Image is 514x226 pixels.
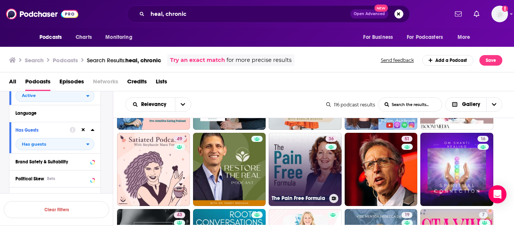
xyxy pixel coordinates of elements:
a: 51 [401,136,412,142]
span: Relevancy [141,102,169,107]
a: 36 [325,136,337,142]
h3: The Pain Free Formula [272,195,326,201]
button: open menu [358,30,402,45]
div: Brand Safety & Suitability [15,159,88,165]
a: 49 [117,133,190,206]
h3: Search [25,57,44,64]
span: Charts [76,32,92,43]
a: Podcasts [25,75,50,91]
span: heal, chronic [125,57,161,64]
span: 43 [177,211,182,219]
h3: Podcasts [53,57,78,64]
button: Political SkewBeta [15,174,94,183]
button: open menu [126,102,175,107]
a: 51 [345,133,418,206]
a: 49 [174,136,185,142]
button: Open AdvancedNew [350,9,388,18]
span: 51 [405,135,409,143]
a: 19 [401,212,412,218]
h2: filter dropdown [15,90,94,102]
button: Has Guests [15,125,70,135]
a: Credits [127,75,147,91]
span: More [458,32,470,43]
span: For Business [363,32,393,43]
div: Open Intercom Messenger [488,185,506,203]
button: open menu [15,90,94,102]
img: User Profile [491,6,508,22]
input: Search podcasts, credits, & more... [148,8,350,20]
button: open menu [100,30,142,45]
svg: Add a profile image [502,6,508,12]
span: Monitoring [105,32,132,43]
span: Open Advanced [354,12,385,16]
button: Save [479,55,502,66]
button: Language [15,108,94,118]
span: Podcasts [40,32,62,43]
button: Choose View [445,97,503,112]
a: Search Results:heal, chronic [87,57,161,64]
span: 36 [328,135,334,143]
a: Show notifications dropdown [471,8,482,20]
span: for more precise results [227,56,292,65]
a: 43 [174,212,185,218]
span: Has guests [22,142,46,146]
span: 7 [482,211,485,219]
a: Episodes [59,75,84,91]
span: Logged in as angelabellBL2024 [491,6,508,22]
div: Language [15,111,90,116]
div: Search podcasts, credits, & more... [127,5,410,23]
a: 16 [420,133,493,206]
a: 36The Pain Free Formula [269,133,342,206]
span: 19 [405,211,409,219]
button: open menu [175,98,191,111]
button: open menu [452,30,480,45]
span: Gallery [462,102,480,107]
button: Send feedback [379,57,416,63]
button: Clear Filters [4,201,109,218]
span: Political Skew [15,176,44,181]
button: open menu [402,30,454,45]
button: Show profile menu [491,6,508,22]
button: Brand Safety & Suitability [15,157,94,166]
a: Show notifications dropdown [452,8,465,20]
span: 49 [177,135,182,143]
a: Add a Podcast [422,55,474,66]
button: Show More [9,187,100,204]
a: Lists [156,75,167,91]
div: Has Guests [15,128,65,133]
a: 16 [478,136,488,142]
a: 7 [479,212,488,218]
a: Charts [71,30,96,45]
h2: filter dropdown [15,138,94,150]
div: Beta [47,176,55,181]
span: New [374,5,388,12]
h2: Choose List sort [125,97,191,112]
span: 16 [481,135,485,143]
span: Active [22,94,36,98]
a: All [9,75,16,91]
span: For Podcasters [407,32,443,43]
button: open menu [34,30,71,45]
a: Try an exact match [170,56,225,65]
span: Networks [93,75,118,91]
div: 116 podcast results [326,102,375,108]
div: Search Results: [87,57,161,64]
button: open menu [15,138,94,150]
img: Podchaser - Follow, Share and Rate Podcasts [6,7,78,21]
